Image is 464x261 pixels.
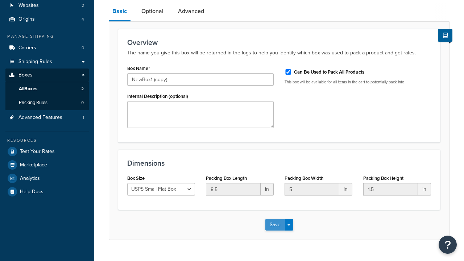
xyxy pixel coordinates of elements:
[5,41,89,55] li: Carriers
[81,86,84,92] span: 2
[20,175,40,182] span: Analytics
[418,183,431,195] span: in
[18,72,33,78] span: Boxes
[439,236,457,254] button: Open Resource Center
[285,175,323,181] label: Packing Box Width
[5,172,89,185] a: Analytics
[82,3,84,9] span: 2
[294,69,364,75] label: Can Be Used to Pack All Products
[19,100,47,106] span: Packing Rules
[82,45,84,51] span: 0
[285,79,431,85] p: This box will be available for all items in the cart to potentially pack into
[18,115,62,121] span: Advanced Features
[18,16,35,22] span: Origins
[19,86,37,92] span: All Boxes
[5,158,89,171] a: Marketplace
[5,145,89,158] a: Test Your Rates
[5,82,89,96] a: AllBoxes2
[5,185,89,198] a: Help Docs
[127,38,431,46] h3: Overview
[18,45,36,51] span: Carriers
[127,66,150,71] label: Box Name
[20,162,47,168] span: Marketplace
[5,55,89,69] a: Shipping Rules
[20,149,55,155] span: Test Your Rates
[20,189,43,195] span: Help Docs
[5,111,89,124] li: Advanced Features
[363,175,403,181] label: Packing Box Height
[109,3,130,21] a: Basic
[127,175,145,181] label: Box Size
[5,137,89,144] div: Resources
[5,69,89,110] li: Boxes
[5,13,89,26] li: Origins
[265,219,285,231] button: Save
[138,3,167,20] a: Optional
[206,175,247,181] label: Packing Box Length
[5,41,89,55] a: Carriers0
[127,159,431,167] h3: Dimensions
[174,3,208,20] a: Advanced
[5,96,89,109] li: Packing Rules
[127,94,188,99] label: Internal Description (optional)
[5,33,89,40] div: Manage Shipping
[81,100,84,106] span: 0
[5,96,89,109] a: Packing Rules0
[18,3,39,9] span: Websites
[83,115,84,121] span: 1
[18,59,52,65] span: Shipping Rules
[5,69,89,82] a: Boxes
[5,13,89,26] a: Origins4
[438,29,452,42] button: Show Help Docs
[82,16,84,22] span: 4
[127,49,431,57] p: The name you give this box will be returned in the logs to help you identify which box was used t...
[339,183,352,195] span: in
[5,111,89,124] a: Advanced Features1
[261,183,274,195] span: in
